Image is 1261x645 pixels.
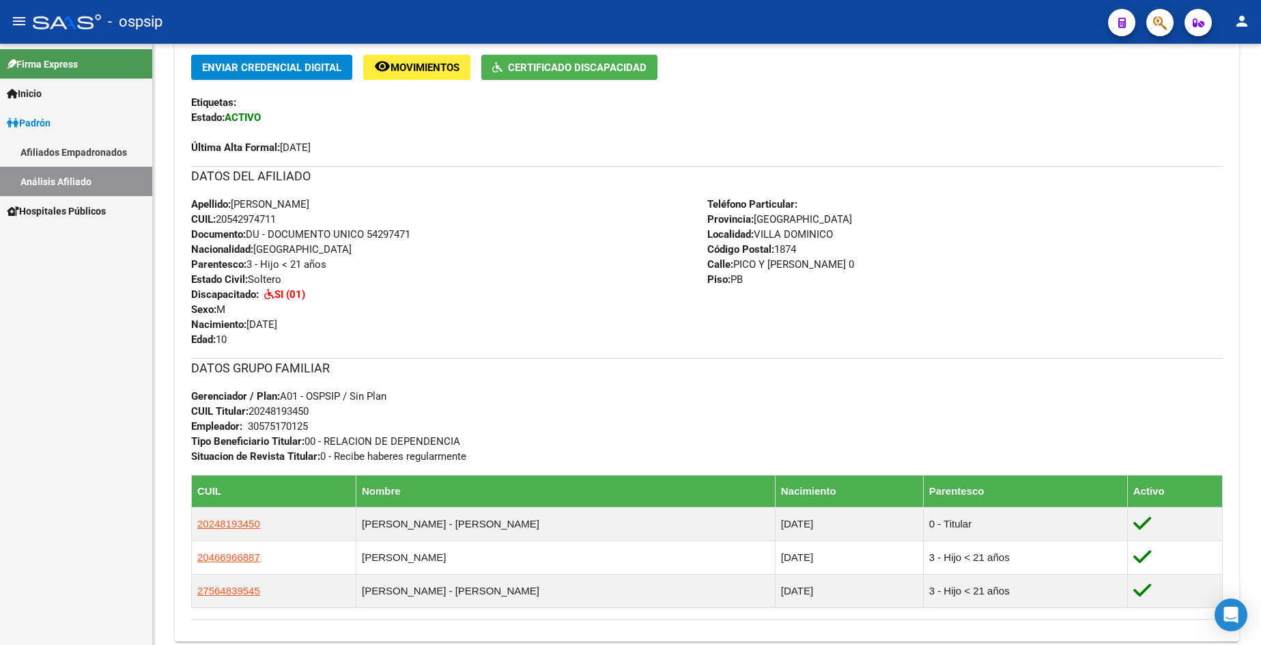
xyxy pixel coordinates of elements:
th: Nombre [356,475,775,507]
td: [DATE] [775,574,923,607]
span: PICO Y [PERSON_NAME] 0 [707,258,854,271]
span: M [191,303,225,316]
span: 00 - RELACION DE DEPENDENCIA [191,435,460,448]
td: [PERSON_NAME] - [PERSON_NAME] [356,574,775,607]
td: [DATE] [775,540,923,574]
strong: Estado: [191,111,225,124]
strong: Nacimiento: [191,318,246,331]
span: 10 [191,333,227,346]
strong: Empleador: [191,420,242,433]
strong: Tipo Beneficiario Titular: [191,435,304,448]
span: PB [707,273,743,286]
span: Certificado Discapacidad [508,61,647,74]
span: [PERSON_NAME] [191,198,309,210]
span: A01 - OSPSIP / Sin Plan [191,390,386,402]
th: CUIL [192,475,356,507]
span: 20466966887 [197,551,260,563]
strong: Parentesco: [191,258,246,271]
button: Movimientos [363,55,470,80]
span: 20248193450 [197,518,260,530]
strong: Gerenciador / Plan: [191,390,280,402]
strong: Apellido: [191,198,231,210]
span: Soltero [191,273,281,286]
div: 30575170125 [248,419,308,434]
td: 3 - Hijo < 21 años [923,540,1127,574]
td: [DATE] [775,507,923,540]
mat-icon: remove_red_eye [374,58,391,74]
span: 3 - Hijo < 21 años [191,258,326,271]
td: [PERSON_NAME] [356,540,775,574]
span: Movimientos [391,61,459,74]
div: Open Intercom Messenger [1215,599,1247,631]
strong: Discapacitado: [191,288,259,301]
span: Enviar Credencial Digital [202,61,341,74]
span: Inicio [7,86,42,101]
span: 1874 [707,243,796,256]
button: Enviar Credencial Digital [191,55,352,80]
span: DU - DOCUMENTO UNICO 54297471 [191,228,410,241]
span: [DATE] [191,141,311,154]
strong: Calle: [707,258,733,271]
strong: Nacionalidad: [191,243,253,256]
strong: CUIL Titular: [191,405,249,417]
strong: Piso: [707,273,731,286]
mat-icon: menu [11,13,27,29]
strong: ACTIVO [225,111,261,124]
strong: Estado Civil: [191,273,248,286]
th: Nacimiento [775,475,923,507]
td: 3 - Hijo < 21 años [923,574,1127,607]
span: 20248193450 [191,405,309,417]
strong: Sexo: [191,303,216,316]
h3: DATOS GRUPO FAMILIAR [191,359,1223,378]
span: 27564839545 [197,585,260,596]
mat-icon: person [1234,13,1250,29]
strong: Localidad: [707,228,754,241]
span: [GEOGRAPHIC_DATA] [191,243,352,256]
strong: Teléfono Particular: [707,198,797,210]
strong: Edad: [191,333,216,346]
td: [PERSON_NAME] - [PERSON_NAME] [356,507,775,540]
strong: CUIL: [191,213,216,225]
span: 20542974711 [191,213,276,225]
h3: DATOS DEL AFILIADO [191,167,1223,186]
button: Certificado Discapacidad [481,55,657,80]
span: [DATE] [191,318,277,331]
span: [GEOGRAPHIC_DATA] [707,213,852,225]
strong: Código Postal: [707,243,774,256]
span: Hospitales Públicos [7,204,106,219]
span: Padrón [7,115,51,131]
strong: Situacion de Revista Titular: [191,450,320,463]
span: Firma Express [7,57,78,72]
span: 0 - Recibe haberes regularmente [191,450,466,463]
strong: Última Alta Formal: [191,141,280,154]
span: - ospsip [108,7,162,37]
span: VILLA DOMINICO [707,228,833,241]
th: Parentesco [923,475,1127,507]
th: Activo [1127,475,1222,507]
td: 0 - Titular [923,507,1127,540]
strong: Documento: [191,228,246,241]
strong: Etiquetas: [191,96,236,109]
strong: SI (01) [274,288,305,301]
strong: Provincia: [707,213,754,225]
